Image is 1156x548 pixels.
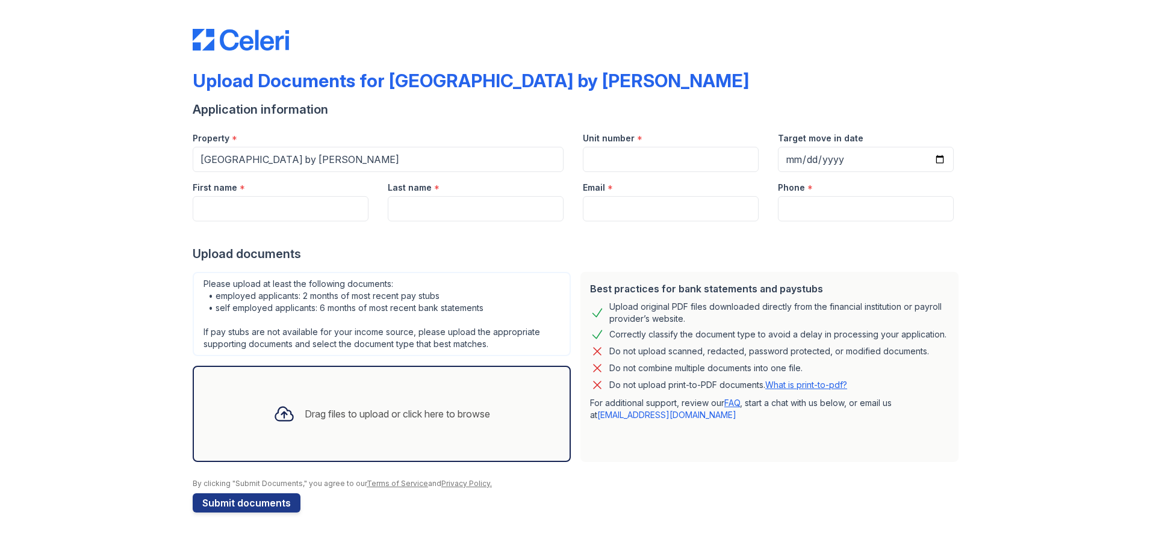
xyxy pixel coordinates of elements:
a: Terms of Service [367,479,428,488]
label: First name [193,182,237,194]
label: Target move in date [778,132,863,144]
p: For additional support, review our , start a chat with us below, or email us at [590,397,949,421]
div: Do not combine multiple documents into one file. [609,361,803,375]
a: FAQ [724,398,740,408]
div: Please upload at least the following documents: • employed applicants: 2 months of most recent pa... [193,272,571,356]
div: Correctly classify the document type to avoid a delay in processing your application. [609,327,946,342]
label: Email [583,182,605,194]
label: Unit number [583,132,635,144]
div: Best practices for bank statements and paystubs [590,282,949,296]
div: Drag files to upload or click here to browse [305,407,490,421]
img: CE_Logo_Blue-a8612792a0a2168367f1c8372b55b34899dd931a85d93a1a3d3e32e68fde9ad4.png [193,29,289,51]
div: Upload original PDF files downloaded directly from the financial institution or payroll provider’... [609,301,949,325]
button: Submit documents [193,493,300,513]
div: Upload documents [193,245,963,262]
label: Phone [778,182,805,194]
div: Do not upload scanned, redacted, password protected, or modified documents. [609,344,929,359]
label: Property [193,132,229,144]
div: Upload Documents for [GEOGRAPHIC_DATA] by [PERSON_NAME] [193,70,749,91]
p: Do not upload print-to-PDF documents. [609,379,847,391]
div: By clicking "Submit Documents," you agree to our and [193,479,963,488]
a: What is print-to-pdf? [765,380,847,390]
a: [EMAIL_ADDRESS][DOMAIN_NAME] [597,410,736,420]
a: Privacy Policy. [441,479,492,488]
label: Last name [388,182,432,194]
div: Application information [193,101,963,118]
